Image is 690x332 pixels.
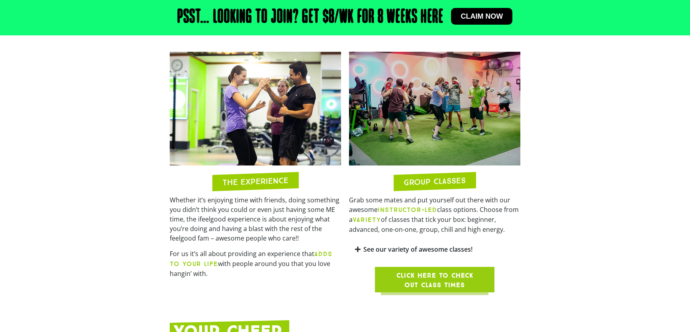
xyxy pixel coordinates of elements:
b: ADDS TO YOUR LIFE [170,250,332,268]
a: Click here to check out class times [375,267,494,292]
p: For us it’s all about providing an experience that with people around you that you love hangin’ w... [170,249,341,278]
a: Claim now [451,8,512,25]
b: VARIETY [353,216,381,223]
div: See our variety of awesome classes! [349,240,520,259]
span: Click here to check out class times [394,271,475,290]
span: Claim now [461,13,503,20]
p: Grab some mates and put yourself out there with our awesome class options. Choose from a of class... [349,195,520,234]
b: INSTRUCTOR-LED [378,206,437,214]
h2: GROUP CLASSES [404,177,466,186]
p: Whether it’s enjoying time with friends, doing something you didn’t think you could or even just ... [170,195,341,243]
h2: THE EXPERIENCE [222,177,288,187]
a: See our variety of awesome classes! [363,245,472,254]
h2: Psst… Looking to join? Get $8/wk for 8 weeks here [177,8,443,27]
